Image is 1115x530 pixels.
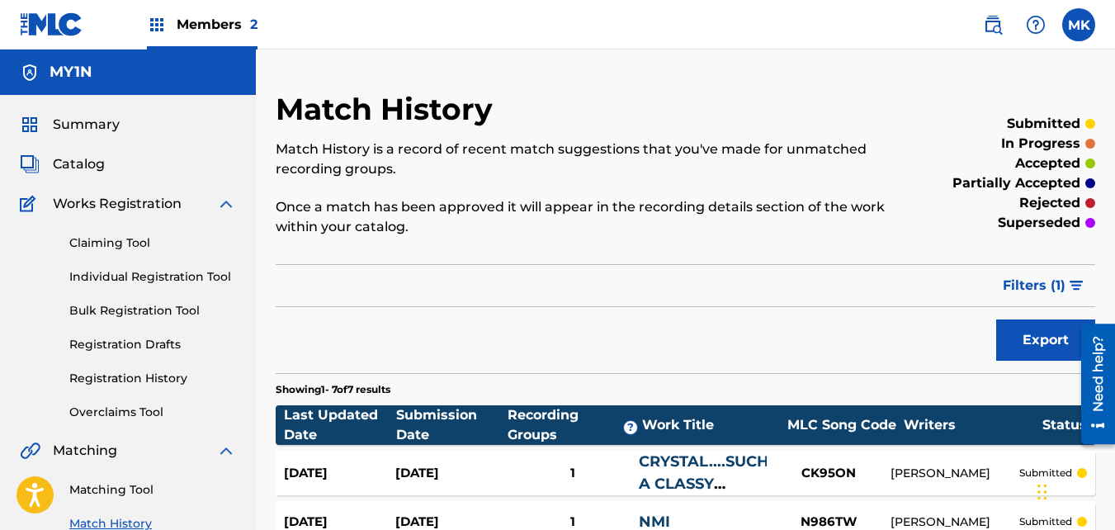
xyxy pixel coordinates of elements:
[69,234,236,252] a: Claiming Tool
[276,91,501,128] h2: Match History
[53,441,117,461] span: Matching
[20,12,83,36] img: MLC Logo
[50,63,92,82] h5: MY1N
[147,15,167,35] img: Top Rightsholders
[69,370,236,387] a: Registration History
[1019,466,1072,480] p: submitted
[1007,114,1080,134] p: submitted
[767,464,891,483] div: CK95ON
[20,154,40,174] img: Catalog
[1062,8,1095,41] div: User Menu
[904,415,1042,435] div: Writers
[53,194,182,214] span: Works Registration
[639,452,823,515] a: CRYSTAL....SUCH A CLASSY [DEMOGRAPHIC_DATA]
[395,464,507,483] div: [DATE]
[976,8,1009,41] a: Public Search
[284,405,396,445] div: Last Updated Date
[1015,154,1080,173] p: accepted
[250,17,257,32] span: 2
[642,415,780,435] div: Work Title
[284,464,395,483] div: [DATE]
[177,15,257,34] span: Members
[1026,15,1046,35] img: help
[1037,467,1047,517] div: Drag
[891,465,1019,482] div: [PERSON_NAME]
[1019,193,1080,213] p: rejected
[1019,8,1052,41] div: Help
[1042,415,1087,435] div: Status
[1003,276,1065,296] span: Filters ( 1 )
[993,265,1095,306] button: Filters (1)
[69,302,236,319] a: Bulk Registration Tool
[20,194,41,214] img: Works Registration
[508,405,642,445] div: Recording Groups
[1001,134,1080,154] p: in progress
[20,154,105,174] a: CatalogCatalog
[1069,317,1115,450] iframe: Resource Center
[1032,451,1115,530] iframe: Chat Widget
[506,464,639,483] div: 1
[20,115,120,135] a: SummarySummary
[69,336,236,353] a: Registration Drafts
[996,319,1095,361] button: Export
[998,213,1080,233] p: superseded
[952,173,1080,193] p: partially accepted
[1070,281,1084,291] img: filter
[69,404,236,421] a: Overclaims Tool
[69,481,236,499] a: Matching Tool
[20,63,40,83] img: Accounts
[216,194,236,214] img: expand
[69,268,236,286] a: Individual Registration Tool
[20,441,40,461] img: Matching
[1019,514,1072,529] p: submitted
[20,115,40,135] img: Summary
[276,140,907,179] p: Match History is a record of recent match suggestions that you've made for unmatched recording gr...
[53,115,120,135] span: Summary
[624,421,637,434] span: ?
[276,197,907,237] p: Once a match has been approved it will appear in the recording details section of the work within...
[780,415,904,435] div: MLC Song Code
[396,405,508,445] div: Submission Date
[216,441,236,461] img: expand
[983,15,1003,35] img: search
[53,154,105,174] span: Catalog
[276,382,390,397] p: Showing 1 - 7 of 7 results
